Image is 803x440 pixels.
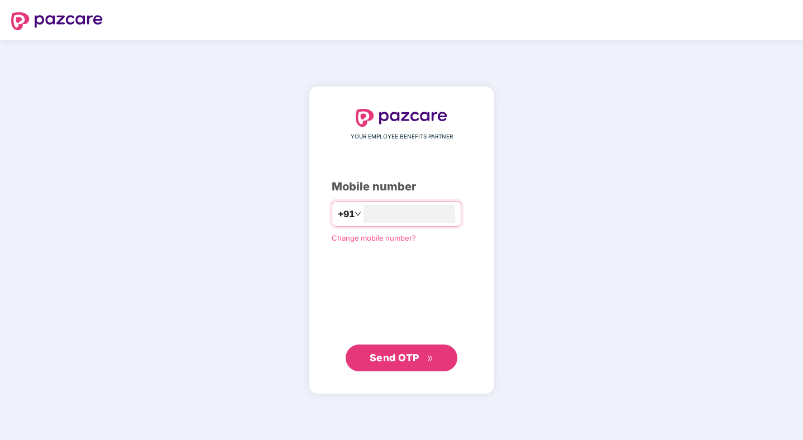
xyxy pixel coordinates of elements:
[332,178,471,195] div: Mobile number
[11,12,103,30] img: logo
[370,352,419,364] span: Send OTP
[332,233,416,242] a: Change mobile number?
[427,355,434,362] span: double-right
[346,345,457,371] button: Send OTPdouble-right
[356,109,447,127] img: logo
[355,211,361,217] span: down
[351,132,453,141] span: YOUR EMPLOYEE BENEFITS PARTNER
[338,207,355,221] span: +91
